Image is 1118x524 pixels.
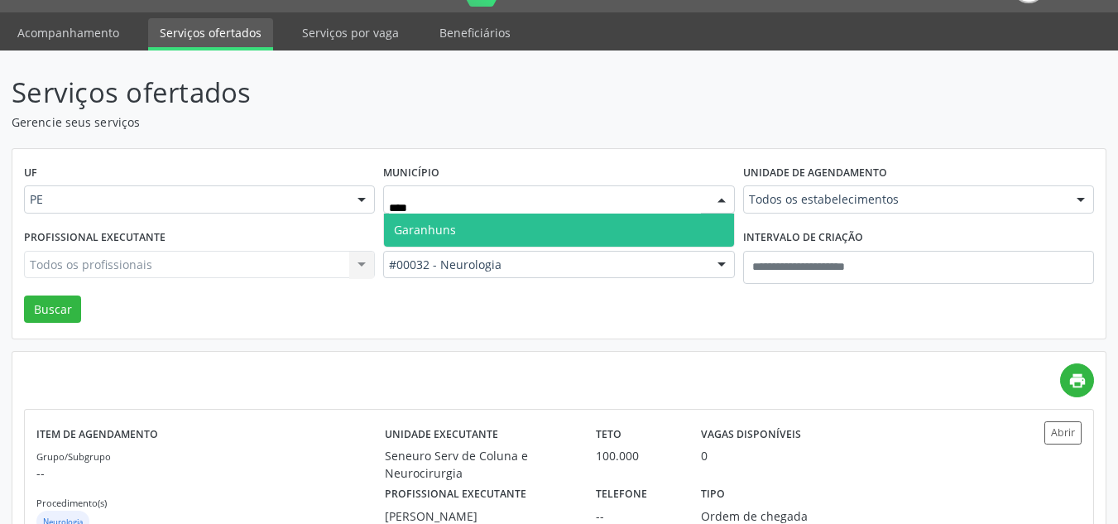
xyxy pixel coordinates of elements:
label: Tipo [701,482,725,507]
label: Telefone [596,482,647,507]
div: 100.000 [596,447,678,464]
p: Serviços ofertados [12,72,778,113]
small: Grupo/Subgrupo [36,450,111,463]
p: Gerencie seus serviços [12,113,778,131]
label: Unidade executante [385,421,498,447]
i: print [1068,372,1087,390]
small: Procedimento(s) [36,497,107,509]
a: Serviços por vaga [290,18,410,47]
label: Município [383,161,439,186]
a: Beneficiários [428,18,522,47]
div: Seneuro Serv de Coluna e Neurocirurgia [385,447,573,482]
span: Garanhuns [394,222,456,238]
span: Todos os estabelecimentos [749,191,1060,208]
span: #00032 - Neurologia [389,257,700,273]
label: UF [24,161,37,186]
a: print [1060,363,1094,397]
label: Intervalo de criação [743,225,863,251]
button: Abrir [1044,421,1082,444]
div: 0 [701,447,708,464]
label: Profissional executante [385,482,526,507]
label: Profissional executante [24,225,166,251]
a: Serviços ofertados [148,18,273,50]
button: Buscar [24,296,81,324]
label: Item de agendamento [36,421,158,447]
a: Acompanhamento [6,18,131,47]
p: -- [36,464,385,482]
label: Teto [596,421,621,447]
label: Vagas disponíveis [701,421,801,447]
span: PE [30,191,341,208]
label: Unidade de agendamento [743,161,887,186]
